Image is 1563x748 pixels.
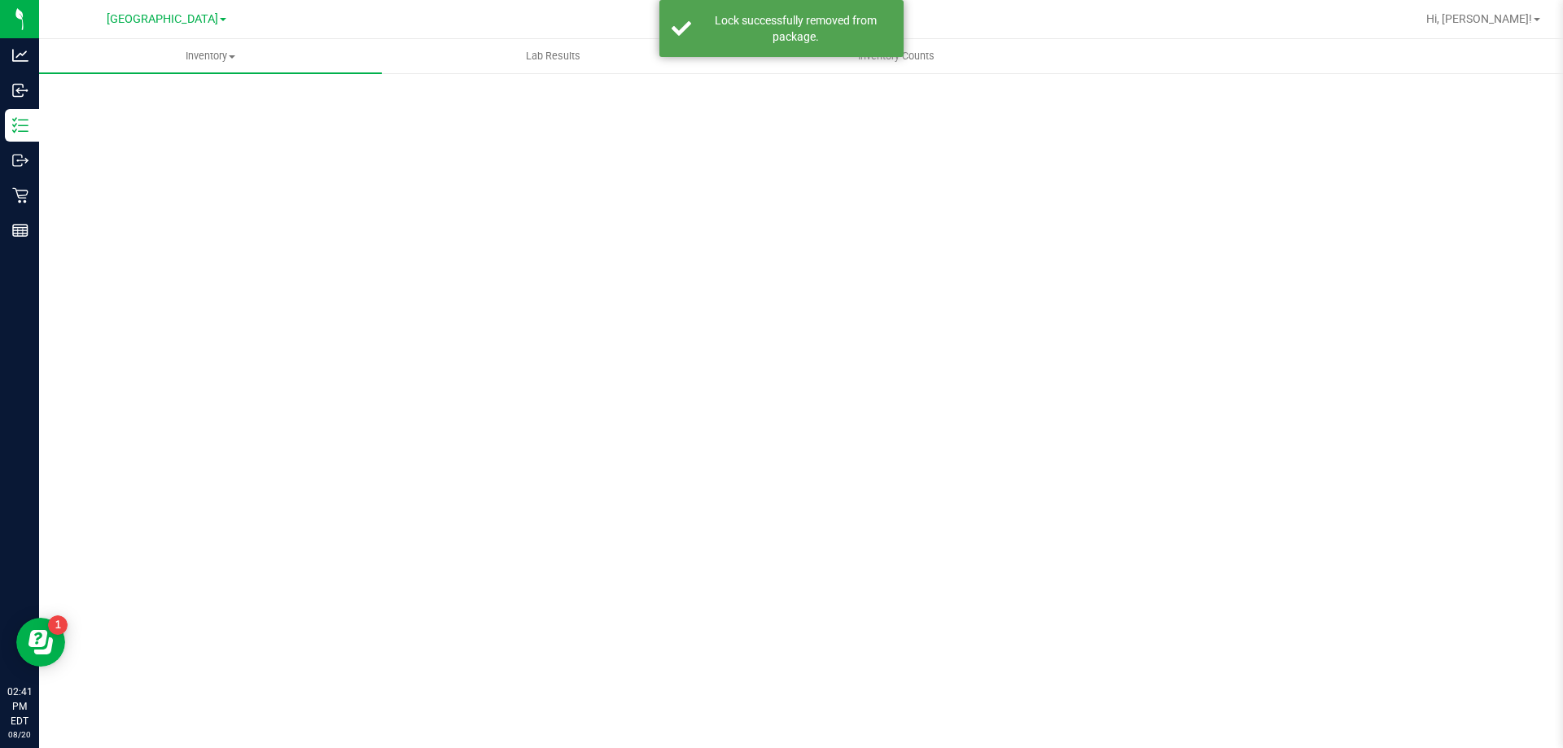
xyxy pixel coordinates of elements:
[48,615,68,635] iframe: Resource center unread badge
[12,47,28,63] inline-svg: Analytics
[107,12,218,26] span: [GEOGRAPHIC_DATA]
[39,49,382,63] span: Inventory
[39,39,382,73] a: Inventory
[12,82,28,98] inline-svg: Inbound
[12,187,28,203] inline-svg: Retail
[504,49,602,63] span: Lab Results
[12,152,28,168] inline-svg: Outbound
[700,12,891,45] div: Lock successfully removed from package.
[7,685,32,728] p: 02:41 PM EDT
[1426,12,1532,25] span: Hi, [PERSON_NAME]!
[7,728,32,741] p: 08/20
[12,222,28,238] inline-svg: Reports
[16,618,65,667] iframe: Resource center
[12,117,28,133] inline-svg: Inventory
[382,39,725,73] a: Lab Results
